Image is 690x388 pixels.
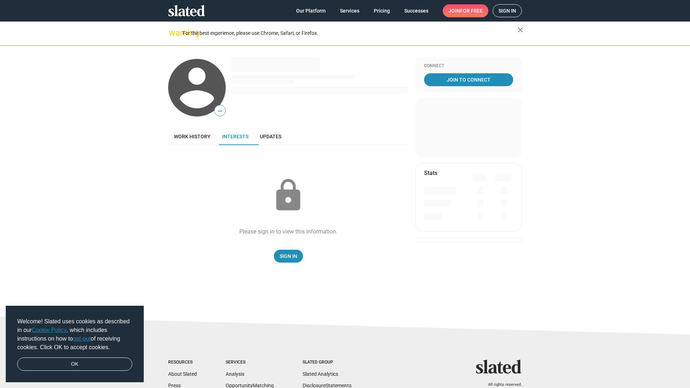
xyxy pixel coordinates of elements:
span: Pricing [374,4,390,17]
a: Joinfor free [443,4,488,17]
span: Join [448,4,483,17]
a: Sign in [493,4,522,17]
a: dismiss cookie message [17,357,132,371]
a: Updates [254,128,287,145]
a: Join To Connect [424,73,513,86]
a: Pricing [368,4,396,17]
a: Analysis [226,371,244,377]
div: For the best experience, please use Chrome, Safari, or Firefox. [183,28,517,38]
div: cookieconsent [6,306,144,383]
mat-card-title: Stats [424,169,437,177]
a: opt-out [73,336,91,342]
span: Interests [222,134,248,139]
a: Cookie Policy [32,327,66,333]
a: Our Platform [290,4,331,17]
div: Please sign in to view this information. [239,228,337,235]
span: Successes [404,4,428,17]
a: Services [334,4,365,17]
div: Services [226,360,274,365]
span: Sign In [280,250,297,263]
a: Work history [168,128,216,145]
span: Services [340,4,359,17]
a: Slated Analytics [303,371,338,377]
a: About Slated [168,371,197,377]
div: Slated Group [303,360,351,365]
a: Interests [216,128,254,145]
span: Updates [260,134,281,139]
mat-icon: close [516,26,525,34]
span: Sign in [498,5,516,17]
span: Work history [174,134,211,139]
span: — [215,106,225,116]
span: for free [460,4,483,17]
a: Sign In [274,250,303,263]
mat-icon: lock [270,177,306,213]
span: Join To Connect [425,73,512,86]
div: Resources [168,360,197,365]
span: Welcome! Slated uses cookies as described in our , which includes instructions on how to of recei... [17,317,132,352]
div: Connect [424,63,513,69]
a: Successes [399,4,434,17]
mat-icon: warning [169,28,178,37]
span: Our Platform [296,4,326,17]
